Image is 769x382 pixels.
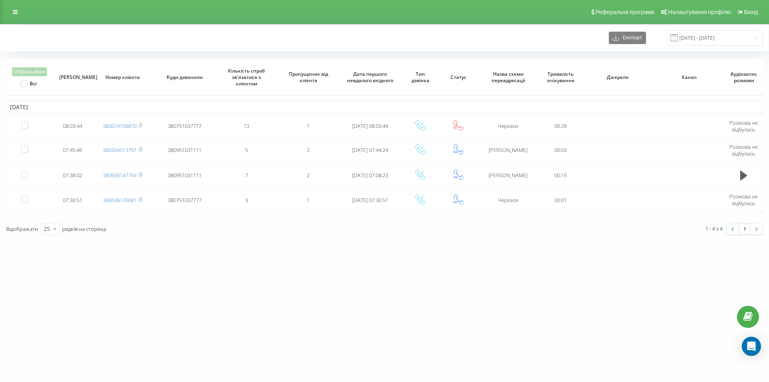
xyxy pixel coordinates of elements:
td: [DATE] [6,101,763,113]
span: 3 [245,196,248,204]
td: Черкаси [477,115,540,137]
span: 380751037777 [168,196,201,204]
span: Пропущених від клієнта [284,71,332,83]
div: Open Intercom Messenger [742,337,761,356]
span: Джерело [589,74,646,81]
span: Експорт [619,35,642,41]
span: Статус [445,74,472,81]
span: [DATE] 07:30:51 [352,196,388,204]
span: Номер клієнта [99,74,147,81]
span: [DATE] 07:08:23 [352,172,388,179]
span: Розмова не відбулась [729,143,758,157]
span: Тип дзвінка [407,71,434,83]
span: 2 [307,172,310,179]
span: Налаштування профілю [668,9,731,15]
a: 380936147764 [103,172,137,179]
span: 380951031111 [168,172,201,179]
span: Канал [660,74,717,81]
td: [PERSON_NAME] [477,139,540,162]
a: 380638129681 [103,196,137,204]
td: 00:03 [539,139,582,162]
span: [DATE] 08:03:44 [352,122,388,129]
span: Аудіозапис розмови [731,71,758,83]
span: Реферальна програма [596,9,654,15]
td: [PERSON_NAME] [477,163,540,187]
span: Відображати [6,225,38,232]
a: 380934513791 [103,146,137,154]
button: Експорт [609,32,646,44]
td: 07:30:51 [54,189,92,211]
span: 380951031111 [168,146,201,154]
div: 1 - 4 з 4 [705,224,723,232]
span: Розмова не відбулась [729,119,758,133]
a: 1 [739,223,751,234]
span: Вихід [744,9,758,15]
span: 7 [245,172,248,179]
span: Куди дзвонили [160,74,209,81]
span: 13 [244,122,249,129]
span: 1 [307,122,310,129]
td: 07:45:46 [54,139,92,162]
td: 07:38:02 [54,163,92,187]
span: Розмова не відбулась [729,193,758,207]
span: 380751037777 [168,122,201,129]
td: 00:15 [539,163,582,187]
div: 25 [44,225,50,233]
span: 2 [307,146,310,154]
td: Черкаси [477,189,540,211]
td: 08:03:44 [54,115,92,137]
span: Тривалість очікування [545,71,576,83]
span: 1 [307,196,310,204]
span: Кількість спроб зв'язатися з клієнтом [222,68,271,87]
span: [DATE] 07:44:24 [352,146,388,154]
span: Дата першого невдалого вхідного [346,71,395,83]
span: [PERSON_NAME] [59,74,87,81]
span: 5 [245,146,248,154]
span: рядків на сторінці [62,225,106,232]
td: 00:01 [539,189,582,211]
td: 00:26 [539,115,582,137]
span: Назва схеми переадресації [484,71,532,83]
label: Всі [21,80,36,87]
a: 380674708870 [103,122,137,129]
